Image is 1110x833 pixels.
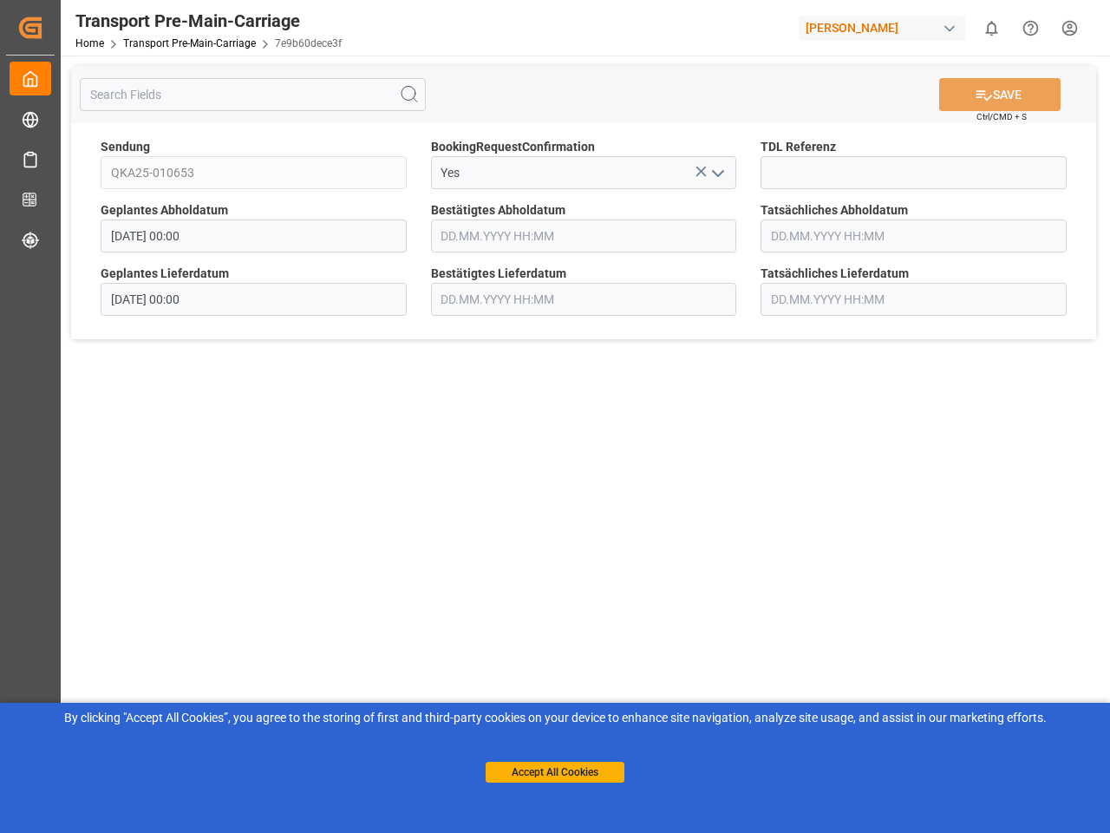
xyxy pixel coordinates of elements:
span: Bestätigtes Lieferdatum [431,265,566,283]
input: DD.MM.YYYY HH:MM [101,283,407,316]
button: open menu [704,160,730,187]
button: SAVE [939,78,1061,111]
a: Home [75,37,104,49]
span: TDL Referenz [761,138,836,156]
span: Tatsächliches Lieferdatum [761,265,909,283]
span: Geplantes Abholdatum [101,201,228,220]
span: Ctrl/CMD + S [976,110,1027,123]
button: Accept All Cookies [486,762,624,783]
a: Transport Pre-Main-Carriage [123,37,256,49]
input: DD.MM.YYYY HH:MM [101,220,407,253]
div: Transport Pre-Main-Carriage [75,8,342,34]
input: DD.MM.YYYY HH:MM [431,283,737,316]
input: DD.MM.YYYY HH:MM [761,283,1067,316]
input: Search Fields [80,78,426,111]
span: BookingRequestConfirmation [431,138,595,156]
input: DD.MM.YYYY HH:MM [431,220,737,253]
span: Sendung [101,138,150,156]
button: [PERSON_NAME] [799,11,972,44]
div: [PERSON_NAME] [799,16,965,41]
button: show 0 new notifications [972,9,1011,48]
span: Geplantes Lieferdatum [101,265,229,283]
span: Tatsächliches Abholdatum [761,201,908,220]
button: Help Center [1011,9,1050,48]
div: By clicking "Accept All Cookies”, you agree to the storing of first and third-party cookies on yo... [12,709,1098,727]
input: DD.MM.YYYY HH:MM [761,220,1067,253]
span: Bestätigtes Abholdatum [431,201,565,220]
